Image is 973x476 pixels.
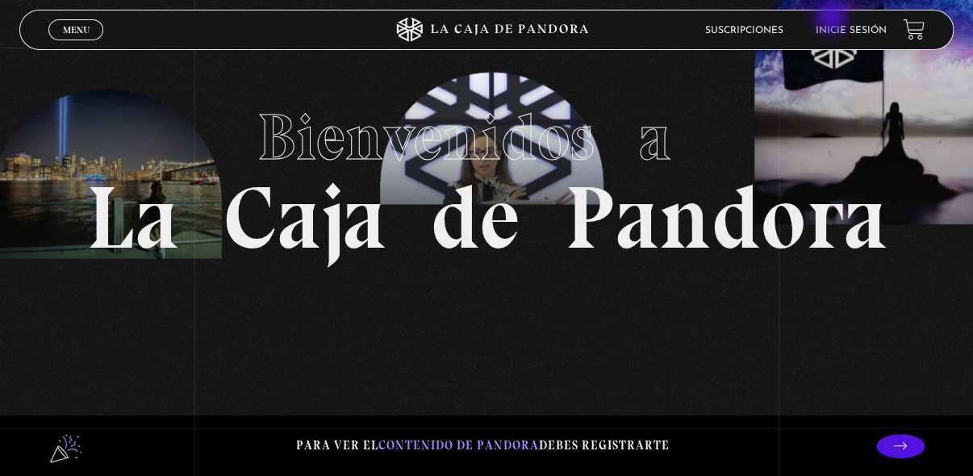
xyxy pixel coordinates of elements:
[816,26,887,35] a: Inicie sesión
[903,19,925,40] a: View your shopping cart
[57,39,95,50] span: Cerrar
[86,85,887,262] h1: La Caja de Pandora
[705,26,783,35] a: Suscripciones
[296,435,670,457] p: Para ver el debes registrarte
[257,98,716,176] span: Bienvenidos a
[63,25,90,35] span: Menu
[378,438,539,453] span: contenido de Pandora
